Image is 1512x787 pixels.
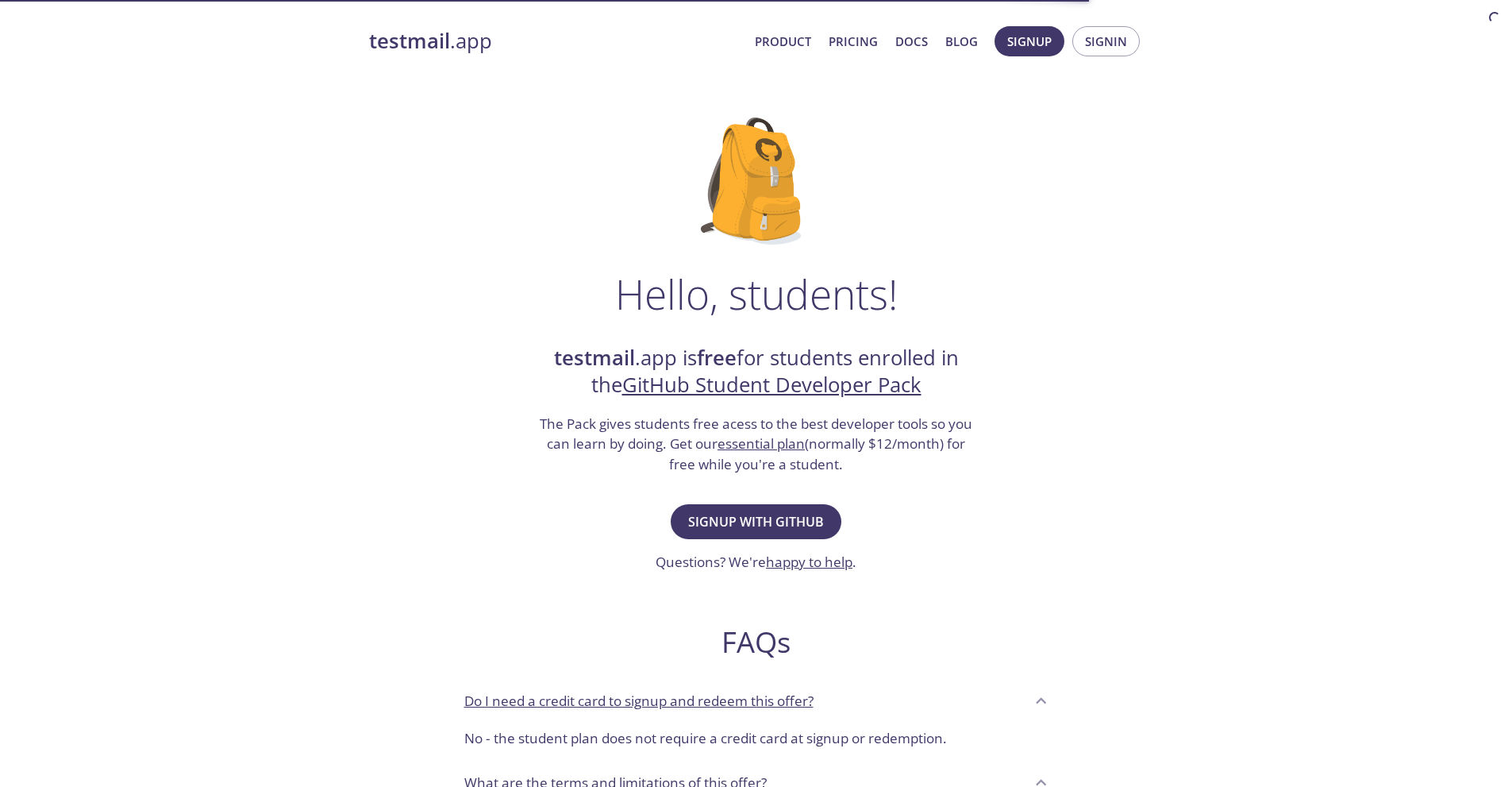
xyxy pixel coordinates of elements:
[656,552,856,573] h3: Questions? We're .
[369,27,450,55] strong: testmail
[538,345,975,399] h2: .app is for students enrolled in the
[452,722,1061,762] div: Do I need a credit card to signup and redeem this offer?
[464,728,1048,749] p: No - the student plan does not require a credit card at signup or redemption.
[895,31,928,52] a: Docs
[945,31,978,52] a: Blog
[554,344,635,372] strong: testmail
[1072,26,1140,56] button: Signin
[464,691,814,712] p: Do I need a credit card to signup and redeem this offer?
[718,434,805,453] a: essential plan
[755,31,811,52] a: Product
[701,118,811,245] img: github-student-backpack.png
[766,553,852,571] a: happy to help
[1085,31,1127,52] span: Signin
[995,26,1064,56] button: Signup
[538,414,975,475] h3: The Pack gives students free acess to the best developer tools so you can learn by doing. Get our...
[369,28,742,55] a: testmail.app
[1007,31,1052,52] span: Signup
[671,504,841,539] button: Signup with GitHub
[452,624,1061,660] h2: FAQs
[615,270,898,318] h1: Hello, students!
[452,679,1061,722] div: Do I need a credit card to signup and redeem this offer?
[697,344,737,372] strong: free
[622,371,921,399] a: GitHub Student Developer Pack
[688,511,824,533] span: Signup with GitHub
[829,31,878,52] a: Pricing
